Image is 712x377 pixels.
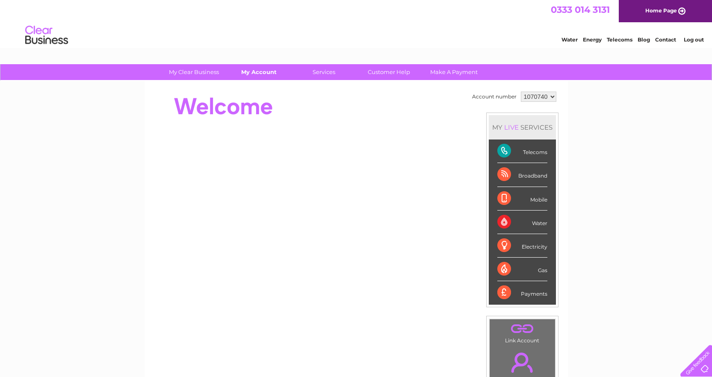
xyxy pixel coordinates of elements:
div: Broadband [497,163,547,187]
div: Payments [497,281,547,304]
a: Customer Help [354,64,424,80]
a: My Account [224,64,294,80]
a: Contact [655,36,676,43]
a: . [492,321,553,336]
a: Water [561,36,578,43]
div: MY SERVICES [489,115,556,140]
td: Account number [470,89,519,104]
div: Clear Business is a trading name of Verastar Limited (registered in [GEOGRAPHIC_DATA] No. 3667643... [154,5,558,42]
a: Telecoms [607,36,632,43]
a: Log out [684,36,704,43]
div: Mobile [497,187,547,211]
img: logo.png [25,22,68,48]
a: 0333 014 3131 [551,4,610,15]
a: Blog [638,36,650,43]
a: My Clear Business [159,64,229,80]
a: Make A Payment [419,64,489,80]
div: LIVE [502,123,520,131]
div: Gas [497,258,547,281]
td: Link Account [489,319,555,346]
div: Electricity [497,234,547,258]
div: Telecoms [497,140,547,163]
div: Water [497,211,547,234]
a: Energy [583,36,602,43]
a: Services [289,64,359,80]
